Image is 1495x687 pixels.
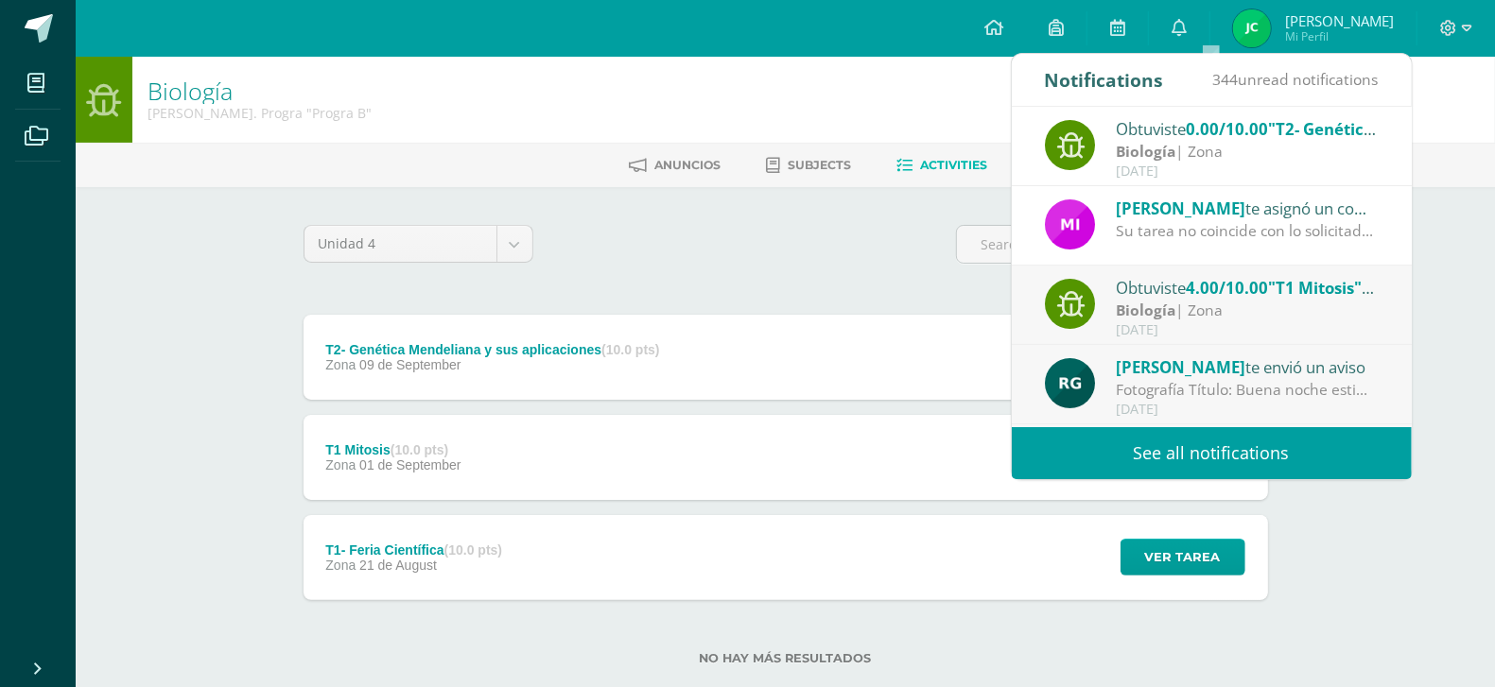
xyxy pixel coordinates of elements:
span: 0.00/10.00 [1186,118,1268,140]
div: Obtuviste en [1116,116,1379,141]
div: Quinto Bach. Progra 'Progra B' [148,104,372,122]
span: [PERSON_NAME] [1116,356,1245,378]
span: 4.00/10.00 [1186,277,1268,299]
strong: (10.0 pts) [391,442,448,457]
a: Unidad 4 [304,226,532,262]
div: T2- Genética Mendeliana y sus aplicaciones [325,342,659,357]
label: No hay más resultados [304,651,1268,665]
img: 24ef3269677dd7dd963c57b86ff4a022.png [1045,358,1095,408]
div: | Zona [1116,300,1379,321]
img: 0cc28943d4fbce80970ffb5fbfa83fb4.png [1233,9,1271,47]
span: 344 [1213,69,1239,90]
span: Zona [325,357,356,372]
button: Ver tarea [1121,539,1245,575]
span: "T1 Mitosis" [1268,277,1374,299]
span: 21 de August [359,558,437,573]
div: [DATE] [1116,322,1379,338]
strong: Biología [1116,300,1175,320]
span: Ver tarea [1145,540,1221,575]
a: Anuncios [629,150,721,180]
span: Unidad 4 [319,226,482,262]
span: Activities [920,158,987,172]
strong: (10.0 pts) [601,342,659,357]
h1: Biología [148,77,372,104]
span: unread notifications [1213,69,1379,90]
span: 01 de September [359,457,461,472]
input: Search for activity here… [957,226,1266,263]
span: Zona [325,457,356,472]
span: [PERSON_NAME] [1285,11,1394,30]
span: 09 de September [359,357,461,372]
div: te asignó un comentario en 'T1 Mitosis' para 'Biología' [1116,196,1379,220]
div: T1- Feria Científica [325,542,502,558]
div: Notifications [1045,54,1164,106]
div: T1 Mitosis [325,442,461,457]
span: [PERSON_NAME] [1116,198,1245,219]
a: Activities [896,150,987,180]
span: Mi Perfil [1285,28,1394,44]
div: | Zona [1116,141,1379,163]
a: Biología [148,75,233,107]
span: Zona [325,558,356,573]
div: te envió un aviso [1116,354,1379,379]
strong: Biología [1116,141,1175,162]
a: See all notifications [1012,427,1412,479]
div: [DATE] [1116,402,1379,418]
div: Su tarea no coincide con lo solicitado, solo coloco información [1116,220,1379,242]
span: Anuncios [654,158,721,172]
a: Subjects [766,150,851,180]
img: e71b507b6b1ebf6fbe7886fc31de659d.png [1045,199,1095,249]
span: Subjects [788,158,851,172]
div: Obtuviste en [1116,275,1379,300]
strong: (10.0 pts) [444,542,502,558]
div: [DATE] [1116,163,1379,180]
div: Fotografía Título: Buena noche estimados estudiantes, espero que se encuentren bien. Les recuerdo... [1116,379,1379,401]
